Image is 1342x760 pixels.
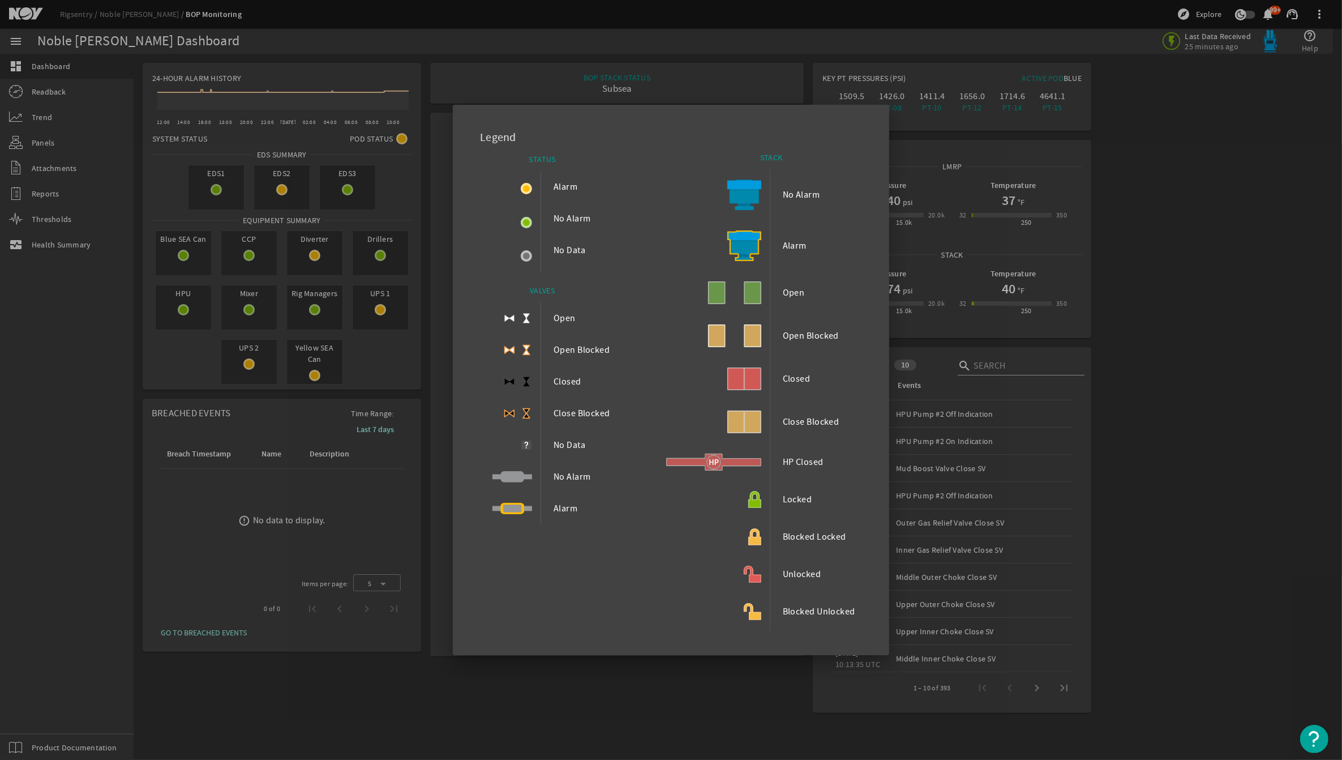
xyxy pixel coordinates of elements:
[504,344,515,356] img: ValveOpenBlock.png
[548,366,633,398] div: Closed
[521,439,532,451] img: UnknownValve.png
[777,518,862,556] div: Blocked Locked
[777,400,862,443] div: Close Blocked
[666,454,761,471] img: ShearRamHPCloseLegend.png
[548,398,633,429] div: Close Blocked
[548,461,633,493] div: No Alarm
[727,180,761,210] img: UpperAnnularNoFaultLegend.png
[708,325,761,347] img: LowerAnnularOpenBlockLegend.png
[504,313,515,324] img: ValveOpen.png
[777,481,862,518] div: Locked
[521,250,532,262] img: grey.svg
[709,152,862,169] div: STACK
[777,593,862,630] div: Blocked Unlocked
[744,566,761,583] img: RiserConnectorUnlockLegend.png
[727,230,761,261] img: UpperAnnularFaultLegend.png
[548,171,633,203] div: Alarm
[777,220,862,271] div: Alarm
[492,471,532,483] img: ValveNoFaultLegend.png
[727,411,761,433] img: LowerAnnularCloseBlockLegend.png
[777,556,862,593] div: Unlocked
[504,376,515,387] img: Valve2Close.png
[521,313,532,324] img: Valve2Open.png
[744,603,761,620] img: RiserConnectorUnlockBlockLegend.png
[480,272,633,302] div: VALVES
[548,493,633,524] div: Alarm
[521,183,532,194] img: yellow.svg
[521,376,532,387] img: ValveClose.png
[480,154,633,171] div: STATUS
[748,528,761,545] img: RiserConnectorLockBlockLegend.png
[521,217,532,228] img: green.svg
[504,408,515,419] img: Valve2CloseBlock.png
[548,234,633,266] div: No Data
[708,281,761,304] img: LowerAnnularOpenLegend.png
[521,344,532,356] img: Valve2OpenBlock.png
[1300,725,1328,753] button: Open Resource Center
[777,314,862,357] div: Open Blocked
[548,302,633,334] div: Open
[777,443,862,481] div: HP Closed
[548,429,633,461] div: No Data
[777,271,862,314] div: Open
[748,491,761,508] img: RiserConnectorLockLegend.png
[521,408,532,419] img: ValveCloseBlock.png
[727,368,761,390] img: LowerAnnularCloseLegend.png
[466,118,875,152] div: Legend
[492,503,532,514] img: ValveFaultLegend.png
[777,357,862,400] div: Closed
[548,203,633,234] div: No Alarm
[777,169,862,220] div: No Alarm
[548,334,633,366] div: Open Blocked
